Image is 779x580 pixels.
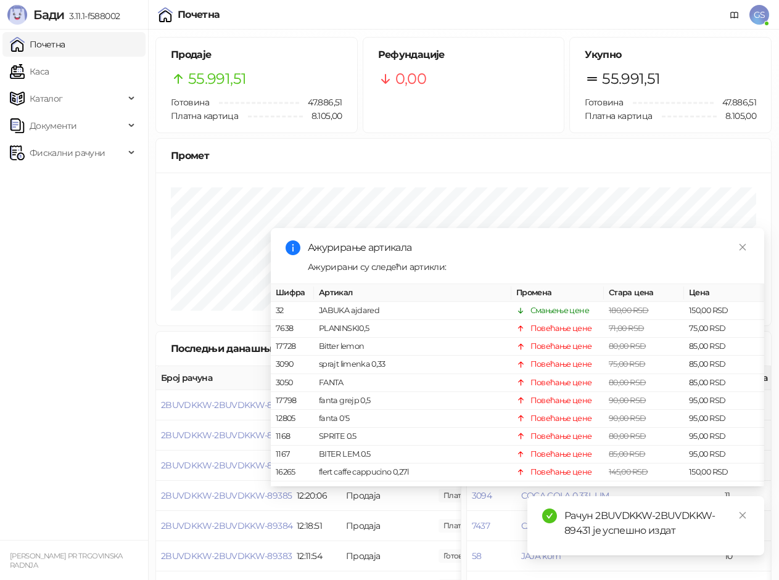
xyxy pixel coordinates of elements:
[271,302,314,320] td: 32
[171,148,756,163] div: Промет
[521,550,561,562] button: JAJA kom
[314,464,511,481] td: flert caffe cappucino 0,27l
[472,520,490,531] button: 7437
[609,414,646,423] span: 90,00 RSD
[161,430,292,441] button: 2BUVDKKW-2BUVDKKW-89387
[609,378,646,387] span: 80,00 RSD
[10,59,49,84] a: Каса
[530,340,592,353] div: Повећање цене
[530,448,592,460] div: Повећање цене
[585,47,756,62] h5: Укупно
[609,467,648,476] span: 145,00 RSD
[171,47,342,62] h5: Продаје
[161,520,292,531] button: 2BUVDKKW-2BUVDKKW-89384
[585,97,623,108] span: Готовина
[271,356,314,374] td: 3090
[530,304,589,317] div: Смањење цене
[314,374,511,392] td: FANTA
[564,509,749,538] div: Рачун 2BUVDKKW-2BUVDKKW-89431 је успешно издат
[171,110,238,121] span: Платна картица
[530,430,592,443] div: Повећање цене
[271,464,314,481] td: 16265
[749,5,769,25] span: GS
[684,284,764,302] th: Цена
[684,464,764,481] td: 150,00 RSD
[271,410,314,428] td: 12805
[585,110,652,121] span: Платна картица
[271,374,314,392] td: 3050
[10,32,65,57] a: Почетна
[341,541,434,571] td: Продаја
[602,67,660,91] span: 55.991,51
[684,410,764,428] td: 95,00 RSD
[684,356,764,374] td: 85,00 RSD
[684,481,764,499] td: 186,00 RSD
[738,243,747,251] span: close
[714,96,756,109] span: 47.886,51
[439,519,505,533] span: 570,00
[271,446,314,464] td: 1167
[684,320,764,338] td: 75,00 RSD
[314,410,511,428] td: fanta 0'5
[271,481,314,499] td: 5983
[10,552,123,570] small: [PERSON_NAME] PR TRGOVINSKA RADNJA
[271,392,314,410] td: 17798
[314,356,511,374] td: sprajt limenka 0,33
[271,428,314,446] td: 1168
[378,47,550,62] h5: Рефундације
[542,509,557,523] span: check-circle
[738,511,747,520] span: close
[684,302,764,320] td: 150,00 RSD
[171,97,209,108] span: Готовина
[609,485,649,494] span: 179,00 RSD
[271,320,314,338] td: 7638
[314,481,511,499] td: jogurt krav gus 2,8% 1kg pet imlek
[684,338,764,356] td: 85,00 RSD
[609,396,646,405] span: 90,00 RSD
[609,449,645,459] span: 85,00 RSD
[684,392,764,410] td: 95,00 RSD
[717,109,756,123] span: 8.105,00
[30,141,105,165] span: Фискални рачуни
[521,520,543,531] button: CASE
[161,460,292,471] button: 2BUVDKKW-2BUVDKKW-89386
[511,284,604,302] th: Промена
[530,358,592,370] div: Повећање цене
[30,113,76,138] span: Документи
[314,428,511,446] td: SPRITE 0.5
[530,412,592,425] div: Повећање цене
[33,7,64,22] span: Бади
[299,96,342,109] span: 47.886,51
[314,302,511,320] td: JABUKA ajdared
[609,359,645,369] span: 75,00 RSD
[314,446,511,464] td: BITER LEM.0.5
[684,446,764,464] td: 95,00 RSD
[530,466,592,478] div: Повећање цене
[530,322,592,335] div: Повећање цене
[314,338,511,356] td: Bitter lemon
[161,550,292,562] button: 2BUVDKKW-2BUVDKKW-89383
[314,284,511,302] th: Артикал
[64,10,120,22] span: 3.11.1-f588002
[609,431,646,441] span: 80,00 RSD
[609,341,646,351] span: 80,00 RSD
[7,5,27,25] img: Logo
[395,67,426,91] span: 0,00
[161,490,292,501] button: 2BUVDKKW-2BUVDKKW-89385
[684,428,764,446] td: 95,00 RSD
[271,284,314,302] th: Шифра
[604,284,684,302] th: Стара цена
[161,399,292,410] button: 2BUVDKKW-2BUVDKKW-89388
[286,240,300,255] span: info-circle
[188,67,246,91] span: 55.991,51
[736,509,749,522] a: Close
[308,240,749,255] div: Ажурирање артикала
[308,260,749,274] div: Ажурирани су следећи артикли:
[314,320,511,338] td: PLANINSKI0,5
